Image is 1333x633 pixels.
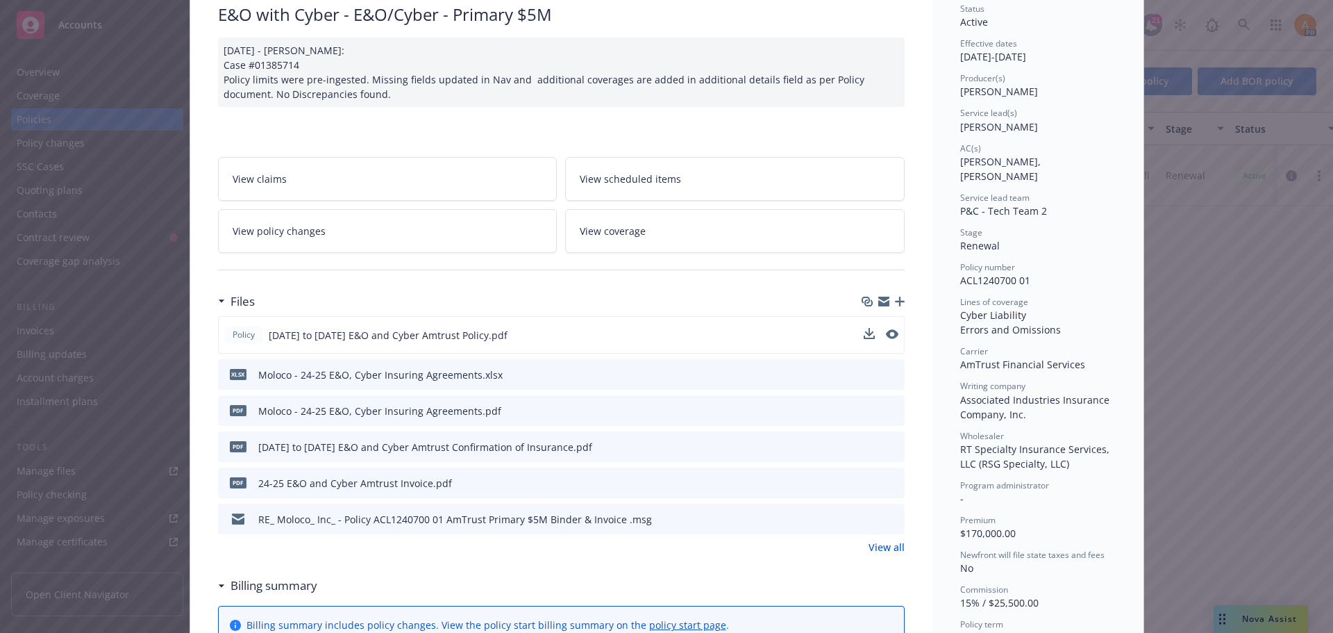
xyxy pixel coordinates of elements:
[230,477,246,488] span: pdf
[960,155,1043,183] span: [PERSON_NAME], [PERSON_NAME]
[960,527,1016,540] span: $170,000.00
[960,514,996,526] span: Premium
[960,561,973,575] span: No
[887,368,899,382] button: preview file
[960,38,1116,64] div: [DATE] - [DATE]
[230,441,246,452] span: pdf
[565,157,905,201] a: View scheduled items
[864,328,875,339] button: download file
[218,38,905,107] div: [DATE] - [PERSON_NAME]: Case #01385714 Policy limits were pre-ingested. Missing fields updated in...
[864,404,875,418] button: download file
[960,142,981,154] span: AC(s)
[887,476,899,491] button: preview file
[960,85,1038,98] span: [PERSON_NAME]
[960,430,1004,442] span: Wholesaler
[258,512,652,527] div: RE_ Moloco_ Inc_ - Policy ACL1240700 01 AmTrust Primary $5M Binder & Invoice .msg
[960,393,1112,421] span: Associated Industries Insurance Company, Inc.
[960,107,1017,119] span: Service lead(s)
[960,15,988,28] span: Active
[960,596,1039,609] span: 15% / $25,500.00
[960,492,964,505] span: -
[960,227,982,238] span: Stage
[649,618,726,632] a: policy start page
[960,549,1105,561] span: Newfront will file state taxes and fees
[230,405,246,416] span: pdf
[580,224,646,238] span: View coverage
[258,440,592,454] div: [DATE] to [DATE] E&O and Cyber Amtrust Confirmation of Insurance.pdf
[233,224,326,238] span: View policy changes
[864,440,875,454] button: download file
[218,209,557,253] a: View policy changes
[960,443,1112,470] span: RT Specialty Insurance Services, LLC (RSG Specialty, LLC)
[960,345,988,357] span: Carrier
[887,404,899,418] button: preview file
[230,369,246,379] span: xlsx
[960,380,1025,392] span: Writing company
[887,440,899,454] button: preview file
[886,328,898,343] button: preview file
[258,476,452,491] div: 24-25 E&O and Cyber Amtrust Invoice.pdf
[960,296,1028,308] span: Lines of coverage
[230,329,258,341] span: Policy
[960,192,1030,204] span: Service lead team
[960,618,1003,630] span: Policy term
[960,239,1000,252] span: Renewal
[230,577,317,595] h3: Billing summary
[218,3,905,26] div: E&O with Cyber - E&O/Cyber - Primary $5M
[869,540,905,554] a: View all
[230,293,255,311] h3: Files
[960,358,1085,371] span: AmTrust Financial Services
[886,329,898,339] button: preview file
[580,172,681,186] span: View scheduled items
[960,479,1049,491] span: Program administrator
[864,512,875,527] button: download file
[864,368,875,382] button: download file
[218,157,557,201] a: View claims
[960,204,1047,217] span: P&C - Tech Team 2
[864,476,875,491] button: download file
[960,72,1005,84] span: Producer(s)
[258,404,501,418] div: Moloco - 24-25 E&O, Cyber Insuring Agreements.pdf
[960,38,1017,49] span: Effective dates
[960,584,1008,595] span: Commission
[233,172,287,186] span: View claims
[218,293,255,311] div: Files
[258,368,503,382] div: Moloco - 24-25 E&O, Cyber Insuring Agreements.xlsx
[960,120,1038,133] span: [PERSON_NAME]
[565,209,905,253] a: View coverage
[960,261,1015,273] span: Policy number
[960,274,1030,287] span: ACL1240700 01
[960,308,1116,322] div: Cyber Liability
[246,618,729,632] div: Billing summary includes policy changes. View the policy start billing summary on the .
[864,328,875,343] button: download file
[960,3,984,15] span: Status
[218,577,317,595] div: Billing summary
[887,512,899,527] button: preview file
[960,322,1116,337] div: Errors and Omissions
[269,328,508,343] span: [DATE] to [DATE] E&O and Cyber Amtrust Policy.pdf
